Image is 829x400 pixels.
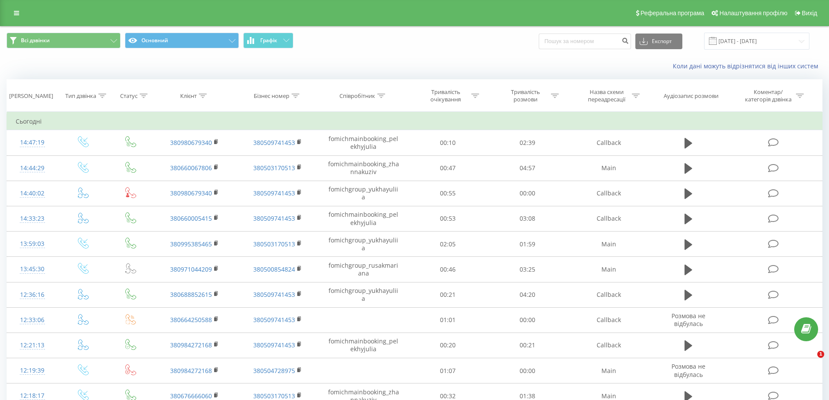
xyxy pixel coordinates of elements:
[539,34,631,49] input: Пошук за номером
[664,92,718,100] div: Аудіозапис розмови
[743,88,794,103] div: Коментар/категорія дзвінка
[488,206,567,231] td: 03:08
[16,235,49,252] div: 13:59:03
[253,240,295,248] a: 380503170513
[253,164,295,172] a: 380503170513
[671,312,705,328] span: Розмова не відбулась
[719,10,787,17] span: Налаштування профілю
[16,134,49,151] div: 14:47:19
[583,88,630,103] div: Назва схеми переадресації
[319,181,408,206] td: fomichgroup_yukhayuliia
[253,265,295,273] a: 380500854824
[243,33,293,48] button: Графік
[567,232,650,257] td: Main
[9,92,53,100] div: [PERSON_NAME]
[180,92,197,100] div: Клієнт
[16,312,49,329] div: 12:33:06
[120,92,138,100] div: Статус
[802,10,817,17] span: Вихід
[253,366,295,375] a: 380504728975
[408,130,488,155] td: 00:10
[21,37,50,44] span: Всі дзвінки
[319,232,408,257] td: fomichgroup_yukhayuliia
[16,261,49,278] div: 13:45:30
[488,282,567,307] td: 04:20
[319,257,408,282] td: fomichgroup_rusakmariana
[408,282,488,307] td: 00:21
[488,232,567,257] td: 01:59
[170,138,212,147] a: 380980679340
[253,189,295,197] a: 380509741453
[260,37,277,44] span: Графік
[641,10,705,17] span: Реферальна програма
[16,210,49,227] div: 14:33:23
[567,155,650,181] td: Main
[7,113,822,130] td: Сьогодні
[408,307,488,333] td: 01:01
[125,33,239,48] button: Основний
[423,88,469,103] div: Тривалість очікування
[488,358,567,383] td: 00:00
[16,286,49,303] div: 12:36:16
[253,341,295,349] a: 380509741453
[567,130,650,155] td: Callback
[16,185,49,202] div: 14:40:02
[7,33,121,48] button: Всі дзвінки
[488,181,567,206] td: 00:00
[16,362,49,379] div: 12:19:39
[319,206,408,231] td: fomichmainbooking_pelekhyjulia
[16,160,49,177] div: 14:44:29
[817,351,824,358] span: 1
[16,337,49,354] div: 12:21:13
[799,351,820,372] iframe: Intercom live chat
[567,257,650,282] td: Main
[170,392,212,400] a: 380676666060
[170,316,212,324] a: 380664250588
[408,358,488,383] td: 01:07
[339,92,375,100] div: Співробітник
[408,257,488,282] td: 00:46
[635,34,682,49] button: Експорт
[319,130,408,155] td: fomichmainbooking_pelekhyjulia
[567,282,650,307] td: Callback
[253,214,295,222] a: 380509741453
[65,92,96,100] div: Тип дзвінка
[170,189,212,197] a: 380980679340
[170,164,212,172] a: 380660067806
[253,290,295,299] a: 380509741453
[319,155,408,181] td: fomichmainbooking_zhannakuziv
[567,307,650,333] td: Callback
[254,92,289,100] div: Бізнес номер
[408,155,488,181] td: 00:47
[488,307,567,333] td: 00:00
[408,232,488,257] td: 02:05
[170,341,212,349] a: 380984272168
[170,290,212,299] a: 380688852615
[408,206,488,231] td: 00:53
[567,333,650,358] td: Callback
[567,358,650,383] td: Main
[567,181,650,206] td: Callback
[170,240,212,248] a: 380995385465
[488,333,567,358] td: 00:21
[170,366,212,375] a: 380984272168
[253,316,295,324] a: 380509741453
[253,392,295,400] a: 380503170513
[502,88,549,103] div: Тривалість розмови
[567,206,650,231] td: Callback
[673,62,822,70] a: Коли дані можуть відрізнятися вiд інших систем
[170,214,212,222] a: 380660005415
[408,181,488,206] td: 00:55
[671,362,705,378] span: Розмова не відбулась
[253,138,295,147] a: 380509741453
[488,130,567,155] td: 02:39
[319,333,408,358] td: fomichmainbooking_pelekhyjulia
[488,155,567,181] td: 04:57
[170,265,212,273] a: 380971044209
[319,282,408,307] td: fomichgroup_yukhayuliia
[408,333,488,358] td: 00:20
[488,257,567,282] td: 03:25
